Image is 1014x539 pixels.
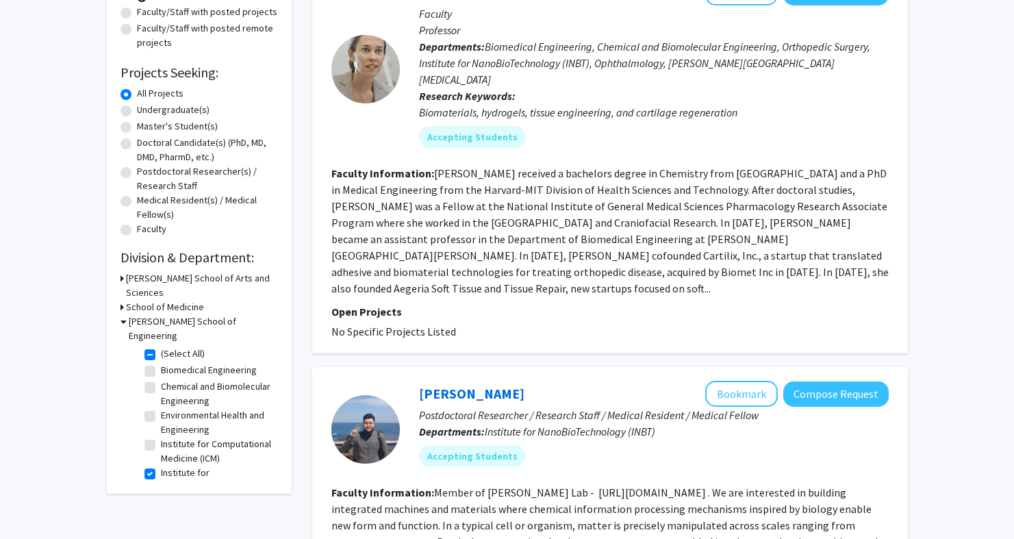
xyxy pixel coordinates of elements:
[161,379,275,408] label: Chemical and Biomolecular Engineering
[419,89,516,103] b: Research Keywords:
[485,425,655,438] span: Institute for NanoBioTechnology (INBT)
[137,21,278,50] label: Faculty/Staff with posted remote projects
[419,40,485,53] b: Departments:
[161,408,275,437] label: Environmental Health and Engineering
[161,466,275,494] label: Institute for NanoBioTechnology (INBT)
[331,166,434,180] b: Faculty Information:
[705,381,778,407] button: Add Byunghwa Kang to Bookmarks
[126,300,204,314] h3: School of Medicine
[137,136,278,164] label: Doctoral Candidate(s) (PhD, MD, DMD, PharmD, etc.)
[331,303,889,320] p: Open Projects
[161,437,275,466] label: Institute for Computational Medicine (ICM)
[419,407,889,423] p: Postdoctoral Researcher / Research Staff / Medical Resident / Medical Fellow
[126,271,278,300] h3: [PERSON_NAME] School of Arts and Sciences
[137,5,277,19] label: Faculty/Staff with posted projects
[419,22,889,38] p: Professor
[121,64,278,81] h2: Projects Seeking:
[331,325,456,338] span: No Specific Projects Listed
[419,385,524,402] a: [PERSON_NAME]
[419,5,889,22] p: Faculty
[137,222,166,236] label: Faculty
[331,166,889,295] fg-read-more: [PERSON_NAME] received a bachelors degree in Chemistry from [GEOGRAPHIC_DATA] and a PhD in Medica...
[10,477,58,529] iframe: Chat
[137,119,218,134] label: Master's Student(s)
[419,126,526,148] mat-chip: Accepting Students
[121,249,278,266] h2: Division & Department:
[419,40,870,86] span: Biomedical Engineering, Chemical and Biomolecular Engineering, Orthopedic Surgery, Institute for ...
[419,425,485,438] b: Departments:
[331,486,434,499] b: Faculty Information:
[419,445,526,467] mat-chip: Accepting Students
[783,381,889,407] button: Compose Request to Byunghwa Kang
[129,314,278,343] h3: [PERSON_NAME] School of Engineering
[137,86,183,101] label: All Projects
[137,103,210,117] label: Undergraduate(s)
[161,363,257,377] label: Biomedical Engineering
[137,164,278,193] label: Postdoctoral Researcher(s) / Research Staff
[419,104,889,121] div: Biomaterials, hydrogels, tissue engineering, and cartilage regeneration
[161,347,205,361] label: (Select All)
[137,193,278,222] label: Medical Resident(s) / Medical Fellow(s)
